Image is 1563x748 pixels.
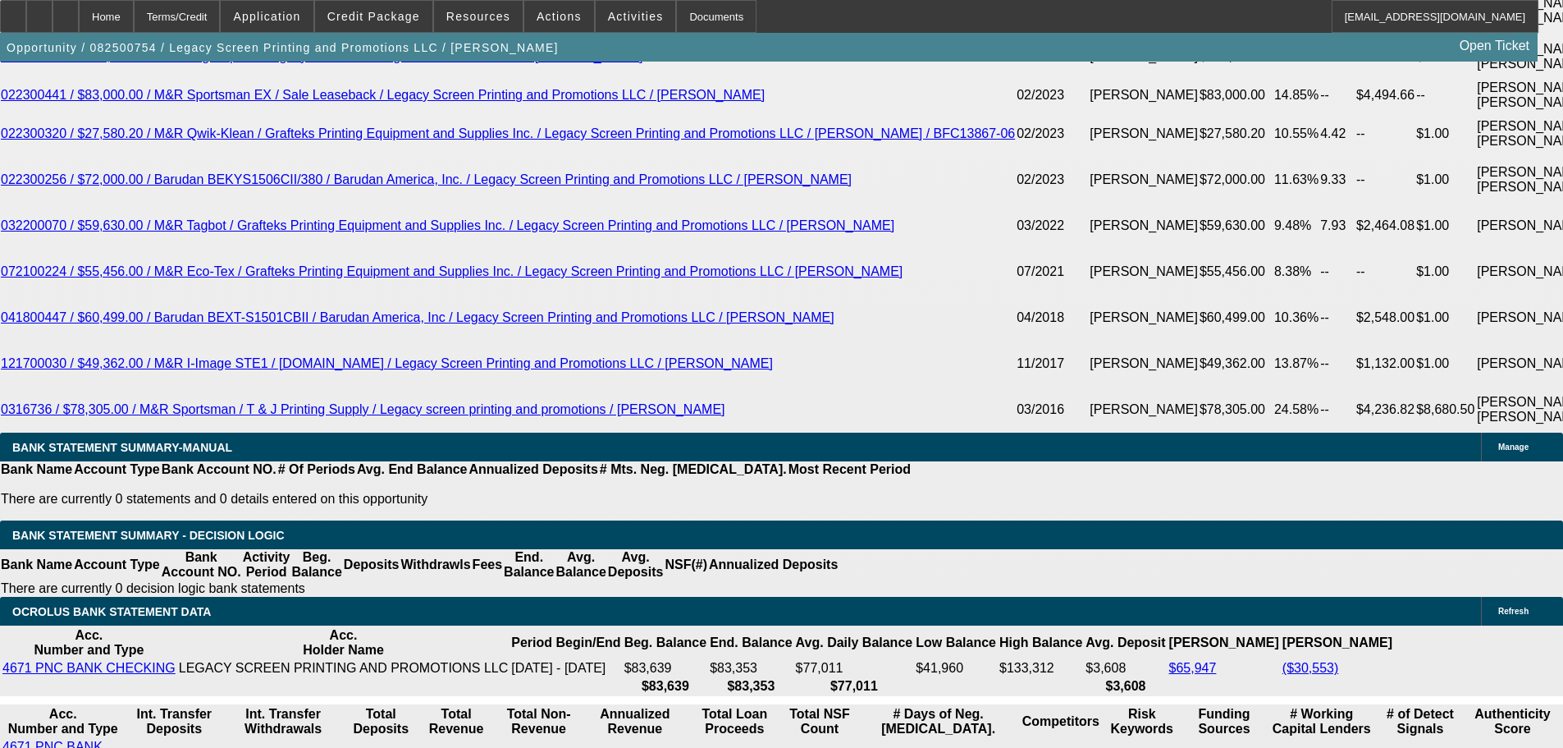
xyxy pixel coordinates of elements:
td: -- [1319,341,1355,387]
th: Account Type [73,461,161,478]
a: 022300256 / $72,000.00 / Barudan BEKYS1506CII/380 / Barudan America, Inc. / Legacy Screen Printin... [1,172,852,186]
th: Deposits [343,549,400,581]
td: 02/2023 [1016,80,1089,111]
th: $83,353 [709,678,793,695]
td: $1.00 [1415,295,1476,341]
th: End. Balance [709,627,793,659]
th: Avg. Daily Balance [795,627,914,659]
td: 11/2017 [1016,341,1089,387]
td: 24.58% [1273,387,1319,433]
td: $1.00 [1415,341,1476,387]
th: Beg. Balance [290,549,342,581]
td: $3,608 [1085,660,1166,677]
th: Risk Keywords [1102,706,1182,737]
th: Total Loan Proceeds [687,706,782,737]
th: Sum of the Total NSF Count and Total Overdraft Fee Count from Ocrolus [784,706,855,737]
th: Acc. Number and Type [2,627,176,659]
td: -- [1319,80,1355,111]
td: 03/2022 [1016,203,1089,249]
th: Total Deposits [344,706,418,737]
button: Application [221,1,313,32]
th: Bank Account NO. [161,461,277,478]
td: [PERSON_NAME] [1089,111,1199,157]
th: Avg. Balance [555,549,606,581]
td: $4,236.82 [1355,387,1415,433]
td: 10.55% [1273,111,1319,157]
td: 02/2023 [1016,157,1089,203]
th: # of Detect Signals [1378,706,1462,737]
td: $83,639 [624,660,707,677]
th: Annualized Deposits [468,461,598,478]
td: [PERSON_NAME] [1089,295,1199,341]
a: 032200070 / $59,630.00 / M&R Tagbot / Grafteks Printing Equipment and Supplies Inc. / Legacy Scre... [1,218,894,232]
a: 4671 PNC BANK CHECKING [2,661,176,675]
a: ($30,553) [1282,661,1339,675]
th: Avg. Deposit [1085,627,1166,659]
th: Beg. Balance [624,627,707,659]
th: Competitors [1021,706,1100,737]
td: $59,630.00 [1199,203,1273,249]
button: Activities [596,1,676,32]
td: -- [1355,157,1415,203]
span: Bank Statement Summary - Decision Logic [12,529,285,542]
th: High Balance [999,627,1083,659]
th: Low Balance [915,627,997,659]
th: $77,011 [795,678,914,695]
td: 9.33 [1319,157,1355,203]
td: 04/2018 [1016,295,1089,341]
th: # Of Periods [277,461,356,478]
td: $2,464.08 [1355,203,1415,249]
span: BANK STATEMENT SUMMARY-MANUAL [12,441,232,454]
th: Most Recent Period [788,461,912,478]
span: Application [233,10,300,23]
th: Acc. Number and Type [2,706,125,737]
th: $3,608 [1085,678,1166,695]
td: $8,680.50 [1415,387,1476,433]
td: [PERSON_NAME] [1089,249,1199,295]
td: [PERSON_NAME] [1089,341,1199,387]
th: Fees [472,549,503,581]
th: # Mts. Neg. [MEDICAL_DATA]. [599,461,788,478]
td: -- [1319,295,1355,341]
td: [PERSON_NAME] [1089,203,1199,249]
a: 022300441 / $83,000.00 / M&R Sportsman EX / Sale Leaseback / Legacy Screen Printing and Promotion... [1,88,765,102]
td: $133,312 [999,660,1083,677]
td: $55,456.00 [1199,249,1273,295]
td: 03/2016 [1016,387,1089,433]
td: $1.00 [1415,157,1476,203]
td: -- [1355,111,1415,157]
th: # Working Capital Lenders [1266,706,1377,737]
td: $83,353 [709,660,793,677]
td: 14.85% [1273,80,1319,111]
th: [PERSON_NAME] [1282,627,1393,659]
th: Account Type [73,549,161,581]
td: -- [1355,249,1415,295]
th: NSF(#) [664,549,708,581]
td: 11.63% [1273,157,1319,203]
td: -- [1415,80,1476,111]
td: LEGACY SCREEN PRINTING AND PROMOTIONS LLC [178,660,510,677]
td: 7.93 [1319,203,1355,249]
a: 121700030 / $49,362.00 / M&R I-Image STE1 / [DOMAIN_NAME] / Legacy Screen Printing and Promotions... [1,356,773,370]
a: $65,947 [1169,661,1217,675]
th: Int. Transfer Deposits [126,706,223,737]
th: Authenticity Score [1464,706,1561,737]
th: # Days of Neg. [MEDICAL_DATA]. [857,706,1020,737]
td: $41,960 [915,660,997,677]
td: $60,499.00 [1199,295,1273,341]
a: 072100224 / $55,456.00 / M&R Eco-Tex / Grafteks Printing Equipment and Supplies Inc. / Legacy Scr... [1,264,903,278]
span: Resources [446,10,510,23]
span: Credit Package [327,10,420,23]
td: [PERSON_NAME] [1089,80,1199,111]
td: $4,494.66 [1355,80,1415,111]
td: $2,548.00 [1355,295,1415,341]
td: 07/2021 [1016,249,1089,295]
th: Period Begin/End [510,627,621,659]
td: -- [1319,387,1355,433]
td: -- [1319,249,1355,295]
td: [DATE] - [DATE] [510,660,621,677]
span: Manage [1498,443,1529,452]
th: Total Revenue [419,706,492,737]
th: Avg. Deposits [607,549,665,581]
th: $83,639 [624,678,707,695]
